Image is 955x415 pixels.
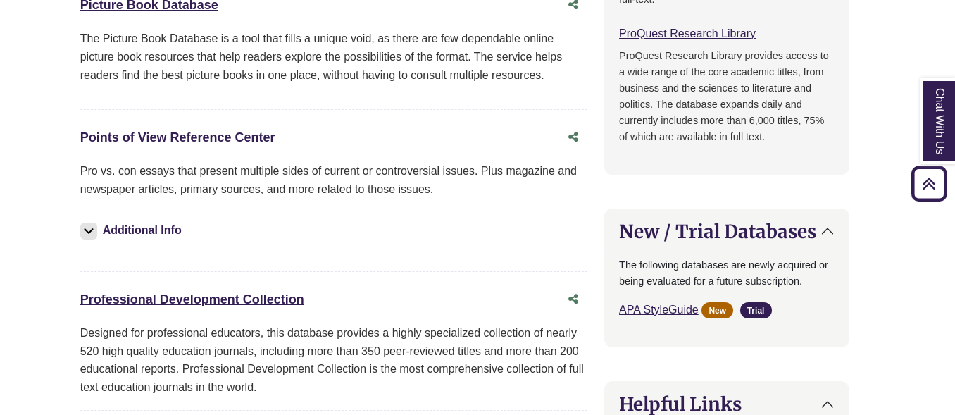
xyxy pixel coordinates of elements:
[80,292,304,306] a: Professional Development Collection
[740,302,772,318] span: Trial
[619,48,835,145] p: ProQuest Research Library provides access to a wide range of the core academic titles, from busin...
[80,162,587,198] p: Pro vs. con essays that present multiple sides of current or controversial issues. Plus magazine ...
[559,124,587,151] button: Share this database
[80,130,275,144] a: Points of View Reference Center
[906,174,951,193] a: Back to Top
[701,302,733,318] span: New
[619,257,835,290] p: The following databases are newly acquired or being evaluated for a future subscription.
[80,30,587,84] p: The Picture Book Database is a tool that fills a unique void, as there are few dependable online ...
[605,209,849,254] button: New / Trial Databases
[619,304,699,316] a: APA StyleGuide
[559,286,587,313] button: Share this database
[619,27,756,39] a: ProQuest Research Library
[80,324,587,396] div: Designed for professional educators, this database provides a highly specialized collection of ne...
[80,221,186,240] button: Additional Info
